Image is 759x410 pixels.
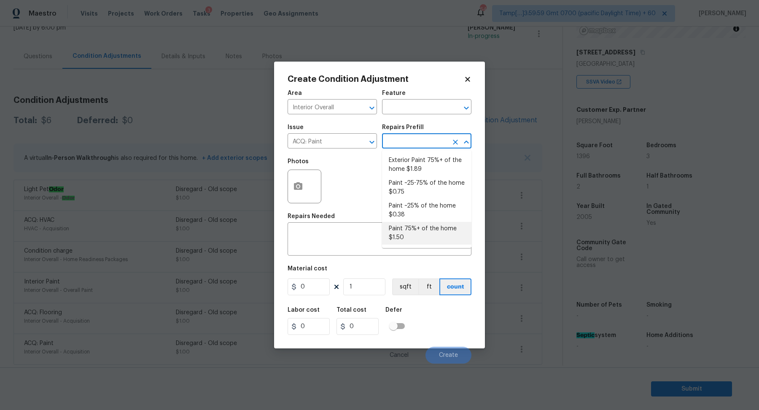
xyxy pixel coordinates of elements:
button: sqft [392,278,418,295]
button: ft [418,278,439,295]
button: Open [366,136,378,148]
h5: Repairs Prefill [382,124,424,130]
li: Paint ~25% of the home $0.38 [382,199,471,222]
button: Create [425,347,471,364]
button: count [439,278,471,295]
h5: Photos [288,159,309,165]
h2: Create Condition Adjustment [288,75,464,84]
h5: Material cost [288,266,327,272]
span: Create [439,352,458,359]
button: Clear [449,136,461,148]
li: Exterior Paint 75%+ of the home $1.89 [382,154,471,176]
h5: Total cost [336,307,366,313]
h5: Defer [385,307,402,313]
span: Cancel [390,352,409,359]
h5: Issue [288,124,304,130]
li: Paint 75%+ of the home $1.50 [382,222,471,245]
li: Paint ~25-75% of the home $0.75 [382,176,471,199]
button: Cancel [376,347,422,364]
button: Open [460,102,472,114]
button: Open [366,102,378,114]
h5: Repairs Needed [288,213,335,219]
button: Close [460,136,472,148]
h5: Feature [382,90,406,96]
h5: Area [288,90,302,96]
h5: Labor cost [288,307,320,313]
